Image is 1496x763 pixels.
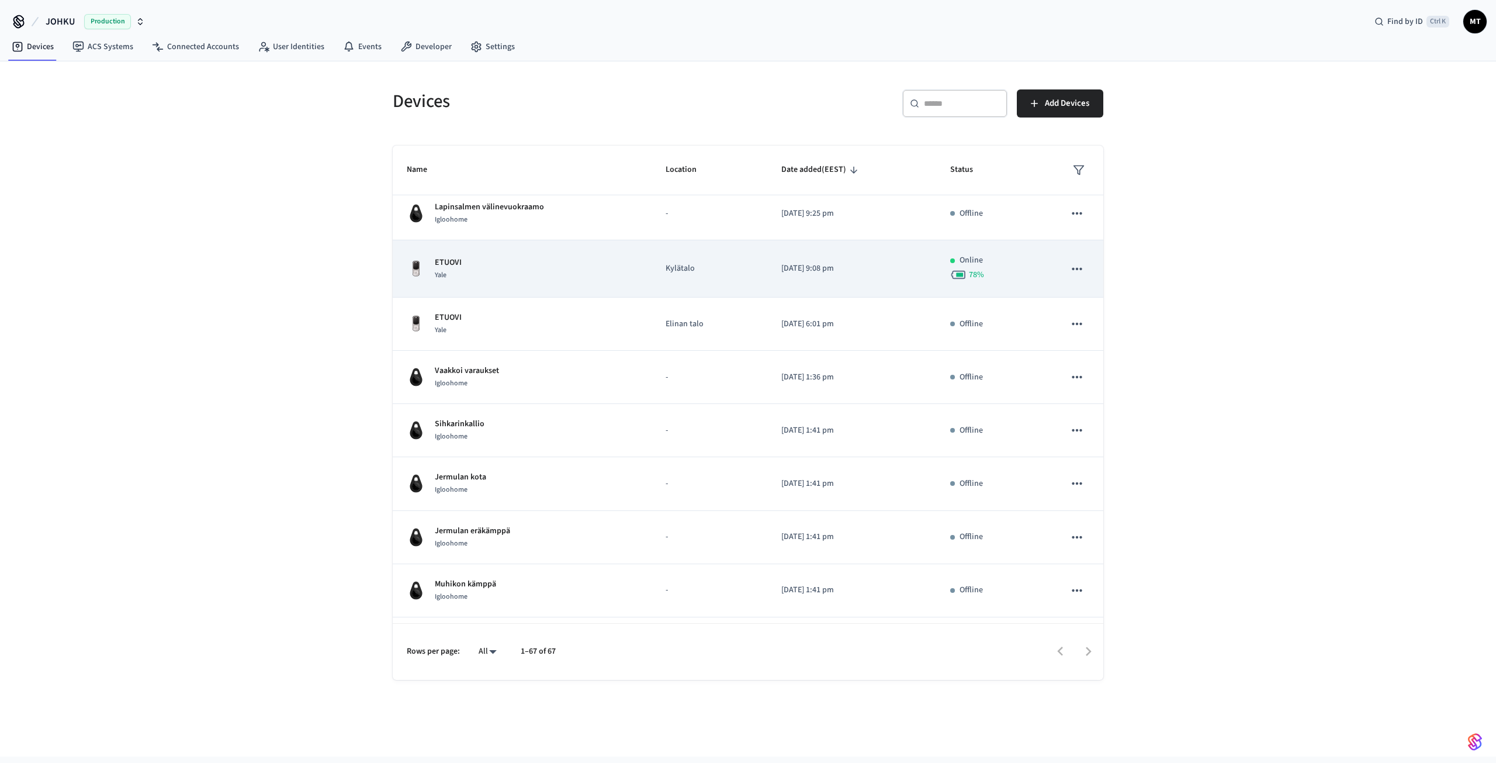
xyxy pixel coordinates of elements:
[666,584,754,596] p: -
[521,645,556,658] p: 1–67 of 67
[666,531,754,543] p: -
[435,215,467,225] span: Igloohome
[435,257,462,269] p: ETUOVI
[960,208,983,220] p: Offline
[1464,11,1485,32] span: MT
[666,424,754,437] p: -
[461,36,524,57] a: Settings
[969,269,984,281] span: 78 %
[781,531,922,543] p: [DATE] 1:41 pm
[435,578,496,591] p: Muhikon kämppä
[960,318,983,330] p: Offline
[46,15,75,29] span: JOHKU
[781,424,922,437] p: [DATE] 1:41 pm
[666,318,754,330] p: Elinan talo
[407,421,425,440] img: igloohome_igke
[407,260,425,278] img: Yale Assure Touchscreen Wifi Smart Lock, Satin Nickel, Front
[666,371,754,384] p: -
[1387,16,1423,27] span: Find by ID
[435,418,484,430] p: Sihkarinkallio
[1463,10,1487,33] button: MT
[960,478,983,490] p: Offline
[1045,96,1089,111] span: Add Devices
[1426,16,1449,27] span: Ctrl K
[435,592,467,602] span: Igloohome
[248,36,334,57] a: User Identities
[950,161,988,179] span: Status
[435,378,467,388] span: Igloohome
[84,14,131,29] span: Production
[334,36,391,57] a: Events
[1468,733,1482,751] img: SeamLogoGradient.69752ec5.svg
[435,325,446,335] span: Yale
[407,474,425,493] img: igloohome_igke
[781,208,922,220] p: [DATE] 9:25 pm
[666,263,754,275] p: Kylätalo
[407,581,425,600] img: igloohome_igke
[435,485,467,495] span: Igloohome
[407,645,460,658] p: Rows per page:
[960,371,983,384] p: Offline
[407,204,425,223] img: igloohome_igke
[1017,89,1103,118] button: Add Devices
[391,36,461,57] a: Developer
[2,36,63,57] a: Devices
[960,424,983,437] p: Offline
[435,471,486,484] p: Jermulan kota
[435,270,446,280] span: Yale
[474,643,502,660] div: All
[1365,11,1459,32] div: Find by IDCtrl K
[960,254,983,267] p: Online
[435,365,499,377] p: Vaakkoi varaukset
[781,584,922,596] p: [DATE] 1:41 pm
[960,531,983,543] p: Offline
[781,161,861,179] span: Date added(EEST)
[407,315,425,333] img: Yale Assure Touchscreen Wifi Smart Lock, Satin Nickel, Front
[407,528,425,547] img: igloohome_igke
[960,584,983,596] p: Offline
[407,161,442,179] span: Name
[435,201,544,213] p: Lapinsalmen välinevuokraamo
[393,89,741,113] h5: Devices
[781,371,922,384] p: [DATE] 1:36 pm
[666,208,754,220] p: -
[435,538,467,548] span: Igloohome
[781,318,922,330] p: [DATE] 6:01 pm
[407,368,425,386] img: igloohome_igke
[435,312,462,324] p: ETUOVI
[143,36,248,57] a: Connected Accounts
[781,263,922,275] p: [DATE] 9:08 pm
[781,478,922,490] p: [DATE] 1:41 pm
[666,161,712,179] span: Location
[435,431,467,441] span: Igloohome
[435,525,510,537] p: Jermulan eräkämppä
[63,36,143,57] a: ACS Systems
[666,478,754,490] p: -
